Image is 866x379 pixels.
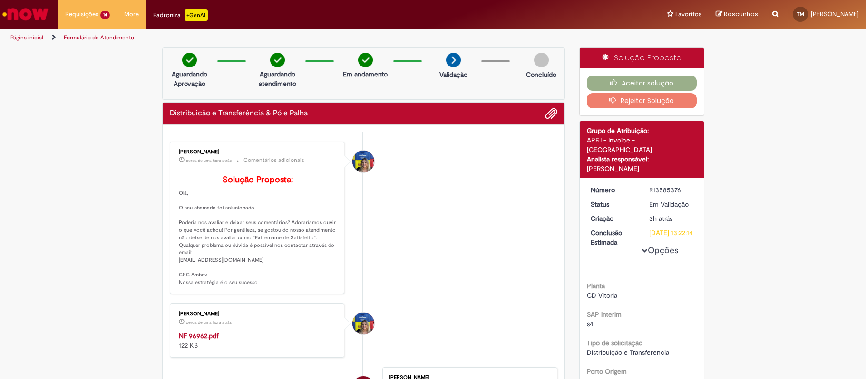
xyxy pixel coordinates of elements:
[179,311,337,317] div: [PERSON_NAME]
[186,158,232,163] span: cerca de uma hora atrás
[587,320,594,328] span: s4
[179,332,219,340] a: NF 96962.pdf
[584,228,642,247] dt: Conclusão Estimada
[1,5,50,24] img: ServiceNow
[584,199,642,209] dt: Status
[179,175,337,286] p: Olá, O seu chamado foi solucionado. Poderia nos avaliar e deixar seus comentários? Adoraríamos ou...
[649,214,672,223] span: 3h atrás
[587,291,617,300] span: CD Vitoria
[811,10,859,18] span: [PERSON_NAME]
[649,185,693,195] div: R13585376
[352,151,374,172] div: Maria Augusta De Freitas
[64,34,134,41] a: Formulário de Atendimento
[65,9,98,19] span: Requisições
[587,339,642,347] b: Tipo de solicitação
[587,135,697,154] div: APFJ - Invoice - [GEOGRAPHIC_DATA]
[587,282,605,290] b: Planta
[649,199,693,209] div: Em Validação
[124,9,139,19] span: More
[534,53,549,67] img: img-circle-grey.png
[179,149,337,155] div: [PERSON_NAME]
[649,214,672,223] time: 01/10/2025 11:22:10
[100,11,110,19] span: 14
[545,107,557,120] button: Adicionar anexos
[439,70,467,79] p: Validação
[166,69,213,88] p: Aguardando Aprovação
[186,320,232,325] time: 01/10/2025 12:58:13
[587,164,697,173] div: [PERSON_NAME]
[186,320,232,325] span: cerca de uma hora atrás
[587,76,697,91] button: Aceitar solução
[587,154,697,164] div: Analista responsável:
[716,10,758,19] a: Rascunhos
[358,53,373,67] img: check-circle-green.png
[587,126,697,135] div: Grupo de Atribuição:
[254,69,301,88] p: Aguardando atendimento
[584,214,642,223] dt: Criação
[580,48,704,68] div: Solução Proposta
[352,313,374,334] div: Maria Augusta De Freitas
[587,93,697,108] button: Rejeitar Solução
[587,348,669,357] span: Distribuição e Transferencia
[10,34,43,41] a: Página inicial
[724,9,758,19] span: Rascunhos
[584,185,642,195] dt: Número
[185,9,208,21] p: +GenAi
[179,331,337,350] div: 122 KB
[587,310,622,319] b: SAP Interim
[270,53,285,67] img: check-circle-green.png
[243,156,304,164] small: Comentários adicionais
[649,214,693,223] div: 01/10/2025 11:22:10
[343,69,388,79] p: Em andamento
[587,367,627,376] b: Porto Origem
[675,9,701,19] span: Favoritos
[7,29,570,47] ul: Trilhas de página
[182,53,197,67] img: check-circle-green.png
[153,9,208,21] div: Padroniza
[223,174,293,185] b: Solução Proposta:
[186,158,232,163] time: 01/10/2025 12:58:15
[797,11,804,17] span: TM
[170,109,308,118] h2: Distribuicão e Transferência & Pó e Palha Histórico de tíquete
[446,53,461,67] img: arrow-next.png
[526,70,556,79] p: Concluído
[649,228,693,237] div: [DATE] 13:22:14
